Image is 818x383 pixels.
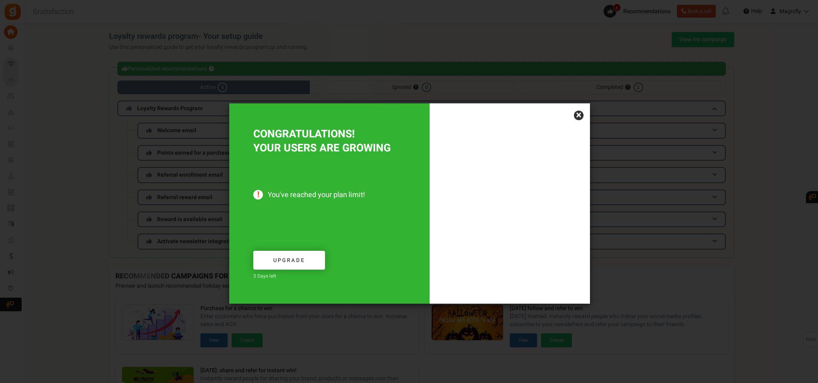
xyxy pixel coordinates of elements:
span: 3 Days left [253,272,276,280]
img: Increased users [430,143,590,304]
a: Upgrade [253,251,325,270]
span: Upgrade [273,256,305,264]
span: You've reached your plan limit! [253,191,406,200]
a: × [574,111,584,120]
span: CONGRATULATIONS! YOUR USERS ARE GROWING [253,126,391,156]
